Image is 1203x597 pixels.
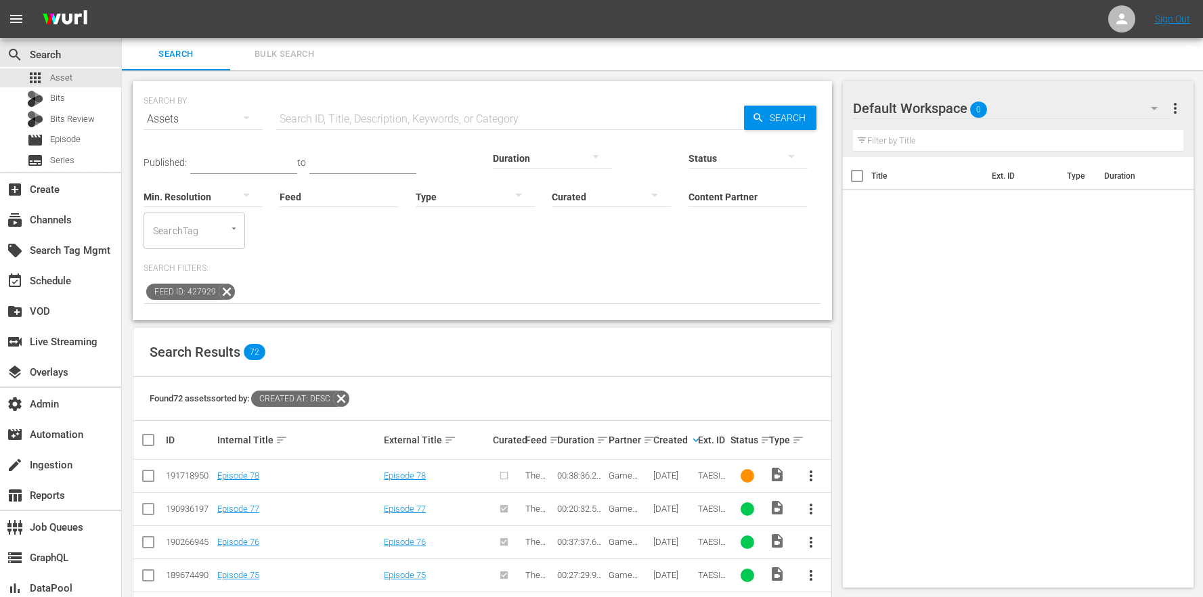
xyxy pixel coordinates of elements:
a: Episode 77 [217,504,259,514]
div: Assets [144,100,263,138]
span: Asset [50,71,72,85]
span: keyboard_arrow_down [690,434,702,446]
span: Published: [144,157,187,168]
div: 189674490 [166,570,213,580]
th: Type [1059,157,1096,195]
a: Episode 75 [384,570,426,580]
span: more_vert [1167,100,1183,116]
div: Internal Title [217,432,380,448]
span: 0 [970,95,987,124]
span: sort [643,434,655,446]
div: Feed [525,432,553,448]
button: Open [227,222,240,235]
span: DataPool [7,580,23,596]
button: more_vert [795,493,827,525]
span: Bits Review [50,112,95,126]
span: Ingestion [7,457,23,473]
span: more_vert [803,567,819,583]
span: Video [769,533,785,549]
p: Search Filters: [144,263,821,274]
div: 00:27:29.962 [557,570,605,580]
span: Video [769,500,785,516]
span: Search Tag Mgmt [7,242,23,259]
span: GraphQL [7,550,23,566]
span: sort [760,434,772,446]
span: Live Streaming [7,334,23,350]
div: Type [769,432,791,448]
span: TAESIM0077 [698,504,726,524]
span: Asset [27,70,43,86]
span: more_vert [803,468,819,484]
span: VOD [7,303,23,319]
th: Title [871,157,984,195]
span: TAESIM0078 [698,470,726,491]
span: Reports [7,487,23,504]
span: Create [7,181,23,198]
span: Automation [7,426,23,443]
span: Search [764,106,816,130]
a: Episode 78 [384,470,426,481]
div: ID [166,435,213,445]
span: Search Results [150,344,240,360]
span: Admin [7,396,23,412]
button: Search [744,106,816,130]
span: 72 [244,344,265,360]
span: sort [549,434,561,446]
div: Curated [493,435,521,445]
div: Duration [557,432,605,448]
span: Episode [50,133,81,146]
button: more_vert [795,559,827,592]
span: Series [50,154,74,167]
th: Duration [1096,157,1177,195]
div: 00:37:37.622 [557,537,605,547]
span: to [297,157,306,168]
span: Created At: desc [251,391,333,407]
div: External Title [384,432,489,448]
th: Ext. ID [984,157,1059,195]
button: more_vert [795,526,827,558]
span: Game Show Network [609,504,640,534]
span: Series [27,152,43,169]
span: Game Show Network [609,470,640,501]
span: sort [444,434,456,446]
span: menu [8,11,24,27]
a: Episode 76 [384,537,426,547]
span: Game Show Network [609,537,640,567]
div: [DATE] [653,537,694,547]
span: Found 72 assets sorted by: [150,393,349,403]
span: Video [769,466,785,483]
a: Episode 78 [217,470,259,481]
div: Bits Review [27,111,43,127]
span: The Anime Effect [525,504,550,534]
span: TAESIM0076 [698,537,726,557]
span: more_vert [803,501,819,517]
span: Job Queues [7,519,23,535]
div: 00:20:32.553 [557,504,605,514]
button: more_vert [795,460,827,492]
a: Episode 76 [217,537,259,547]
span: TAESIM0075 [698,570,726,590]
div: 00:38:36.299 [557,470,605,481]
div: [DATE] [653,504,694,514]
span: sort [596,434,609,446]
div: Partner [609,432,649,448]
span: more_vert [803,534,819,550]
span: video_file [769,566,785,582]
span: Search [130,47,222,62]
span: The Anime Effect [525,537,550,567]
span: Bits [50,91,65,105]
div: [DATE] [653,570,694,580]
span: Channels [7,212,23,228]
div: Status [730,432,765,448]
a: Episode 75 [217,570,259,580]
a: Episode 77 [384,504,426,514]
span: The Anime Effect [525,470,550,501]
button: more_vert [1167,92,1183,125]
span: Episode [27,132,43,148]
div: Ext. ID [698,435,726,445]
a: Sign Out [1155,14,1190,24]
div: Default Workspace [853,89,1171,127]
div: [DATE] [653,470,694,481]
div: 190936197 [166,504,213,514]
div: 190266945 [166,537,213,547]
